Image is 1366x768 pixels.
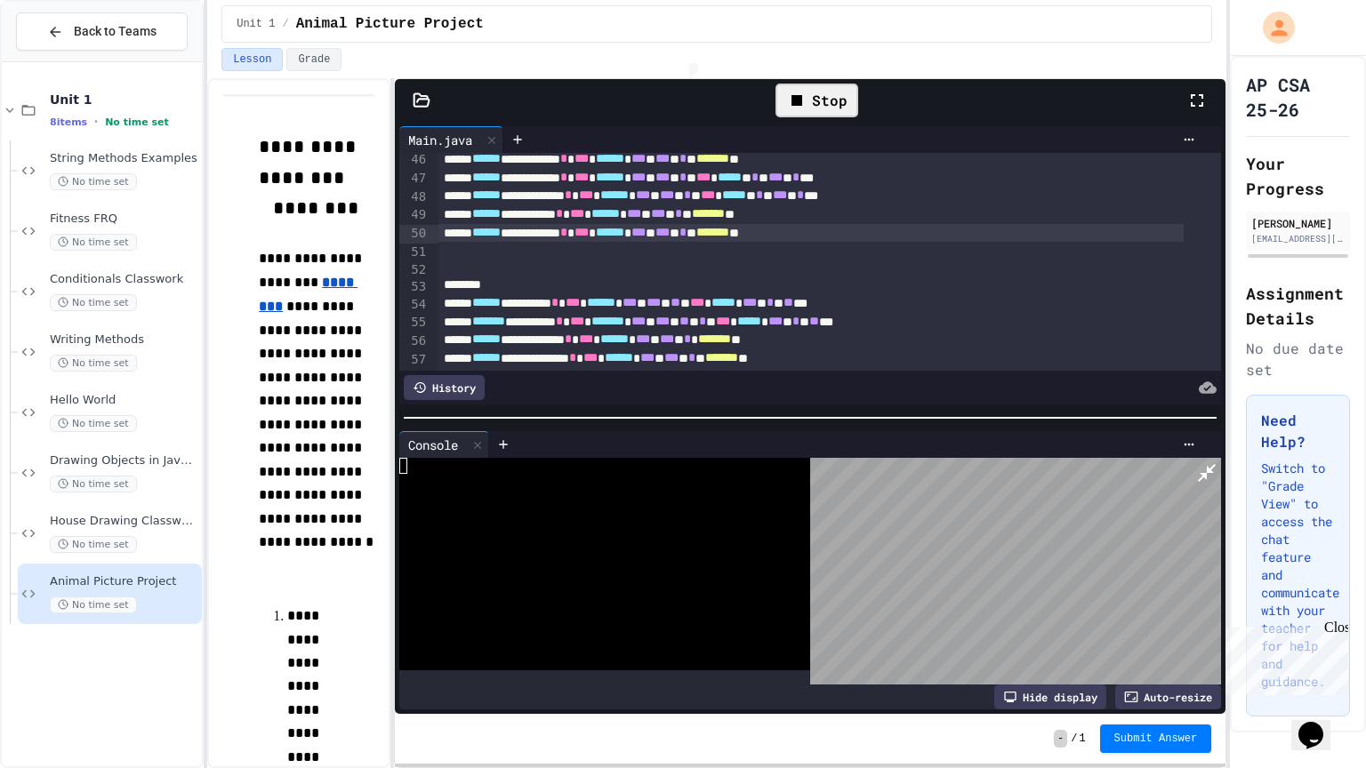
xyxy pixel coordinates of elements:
[50,92,198,108] span: Unit 1
[296,13,484,35] span: Animal Picture Project
[50,415,137,432] span: No time set
[1261,410,1335,452] h3: Need Help?
[399,431,489,458] div: Console
[74,22,157,41] span: Back to Teams
[1246,338,1350,380] div: No due date set
[1291,697,1348,750] iframe: chat widget
[50,393,198,408] span: Hello World
[50,514,198,529] span: House Drawing Classwork
[1251,215,1345,231] div: [PERSON_NAME]
[1114,732,1198,746] span: Submit Answer
[399,261,429,279] div: 52
[1246,151,1350,201] h2: Your Progress
[1218,620,1348,695] iframe: chat widget
[399,170,429,188] div: 47
[1246,72,1350,122] h1: AP CSA 25-26
[50,332,198,348] span: Writing Methods
[399,278,429,296] div: 53
[399,370,429,388] div: 58
[7,7,123,113] div: Chat with us now!Close
[50,536,137,553] span: No time set
[399,225,429,244] div: 50
[286,48,341,71] button: Grade
[237,17,275,31] span: Unit 1
[775,84,858,117] div: Stop
[50,294,137,311] span: No time set
[994,684,1106,709] div: Hide display
[1054,730,1067,748] span: -
[399,131,481,149] div: Main.java
[1115,684,1221,709] div: Auto-resize
[50,151,198,166] span: String Methods Examples
[50,476,137,492] span: No time set
[399,351,429,370] div: 57
[50,574,198,589] span: Animal Picture Project
[50,355,137,372] span: No time set
[1100,724,1212,753] button: Submit Answer
[399,436,467,454] div: Console
[1244,7,1299,48] div: My Account
[1071,732,1077,746] span: /
[94,115,98,129] span: •
[50,212,198,227] span: Fitness FRQ
[50,173,137,190] span: No time set
[404,375,485,400] div: History
[399,332,429,351] div: 56
[282,17,288,31] span: /
[1261,460,1335,691] p: Switch to "Grade View" to access the chat feature and communicate with your teacher for help and ...
[50,116,87,128] span: 8 items
[1079,732,1085,746] span: 1
[50,596,137,613] span: No time set
[221,48,283,71] button: Lesson
[50,272,198,287] span: Conditionals Classwork
[105,116,169,128] span: No time set
[16,12,188,51] button: Back to Teams
[399,314,429,332] div: 55
[399,151,429,170] div: 46
[399,296,429,315] div: 54
[1246,281,1350,331] h2: Assignment Details
[1251,232,1345,245] div: [EMAIL_ADDRESS][DOMAIN_NAME]
[399,244,429,261] div: 51
[399,188,429,207] div: 48
[399,126,503,153] div: Main.java
[50,234,137,251] span: No time set
[399,206,429,225] div: 49
[50,453,198,468] span: Drawing Objects in Java - HW Playposit Code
